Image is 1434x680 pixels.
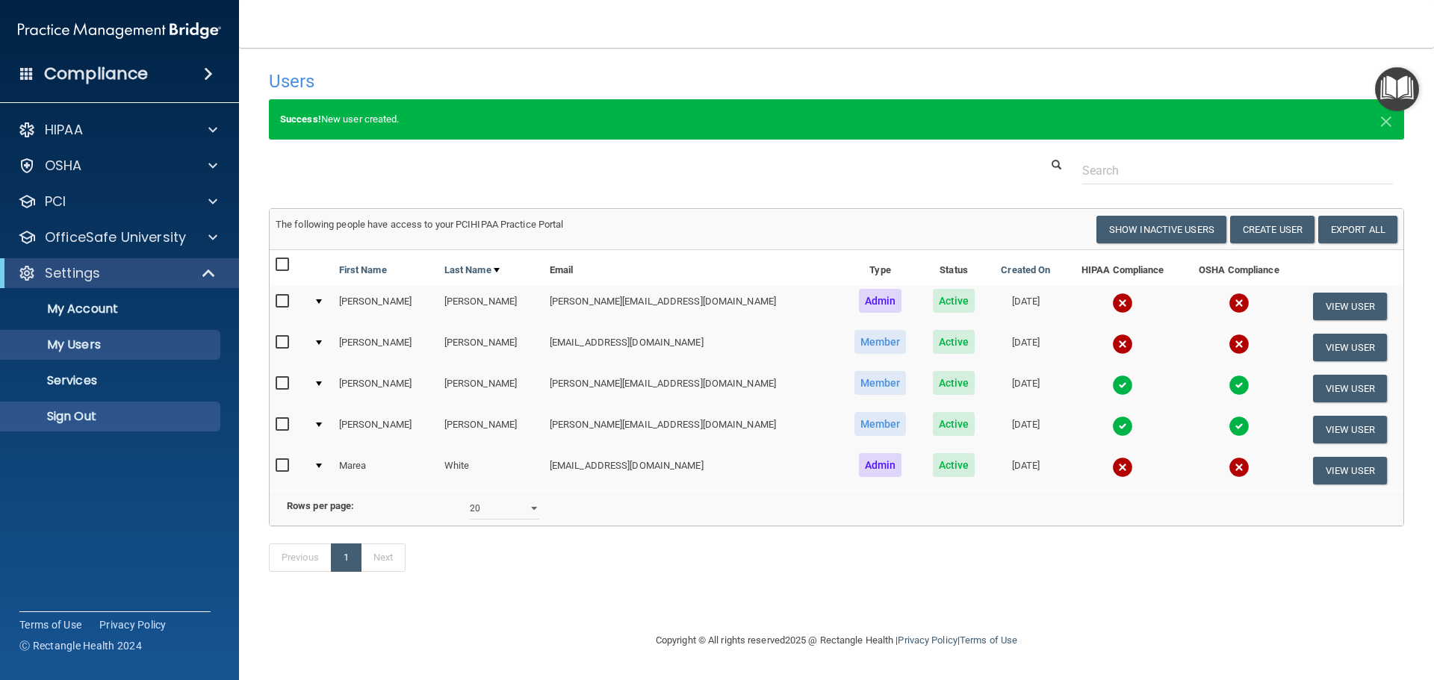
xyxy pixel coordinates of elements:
[933,453,975,477] span: Active
[933,289,975,313] span: Active
[1313,293,1387,320] button: View User
[933,330,975,354] span: Active
[933,412,975,436] span: Active
[269,99,1404,140] div: New user created.
[1112,375,1133,396] img: tick.e7d51cea.svg
[44,63,148,84] h4: Compliance
[987,368,1064,409] td: [DATE]
[269,72,922,91] h4: Users
[333,368,438,409] td: [PERSON_NAME]
[1375,67,1419,111] button: Open Resource Center
[544,450,840,490] td: [EMAIL_ADDRESS][DOMAIN_NAME]
[1230,216,1314,243] button: Create User
[276,219,564,230] span: The following people have access to your PCIHIPAA Practice Portal
[438,286,544,327] td: [PERSON_NAME]
[19,617,81,632] a: Terms of Use
[987,409,1064,450] td: [DATE]
[1182,250,1297,286] th: OSHA Compliance
[1112,293,1133,314] img: cross.ca9f0e7f.svg
[287,500,354,511] b: Rows per page:
[18,157,217,175] a: OSHA
[1318,216,1397,243] a: Export All
[1229,293,1250,314] img: cross.ca9f0e7f.svg
[444,261,500,279] a: Last Name
[19,638,142,653] span: Ⓒ Rectangle Health 2024
[544,286,840,327] td: [PERSON_NAME][EMAIL_ADDRESS][DOMAIN_NAME]
[854,330,907,354] span: Member
[333,409,438,450] td: [PERSON_NAME]
[1082,157,1393,184] input: Search
[544,409,840,450] td: [PERSON_NAME][EMAIL_ADDRESS][DOMAIN_NAME]
[1001,261,1050,279] a: Created On
[1112,416,1133,437] img: tick.e7d51cea.svg
[269,543,332,572] a: Previous
[987,450,1064,490] td: [DATE]
[280,113,321,125] strong: Success!
[898,634,957,646] a: Privacy Policy
[18,264,217,282] a: Settings
[10,373,214,388] p: Services
[99,617,167,632] a: Privacy Policy
[438,450,544,490] td: White
[10,302,214,316] p: My Account
[854,412,907,436] span: Member
[987,286,1064,327] td: [DATE]
[840,250,920,286] th: Type
[45,228,186,246] p: OfficeSafe University
[18,228,217,246] a: OfficeSafe University
[1112,334,1133,355] img: cross.ca9f0e7f.svg
[438,409,544,450] td: [PERSON_NAME]
[1229,334,1250,355] img: cross.ca9f0e7f.svg
[1379,110,1393,128] button: Close
[564,617,1109,664] div: Copyright © All rights reserved 2025 @ Rectangle Health | |
[361,543,406,572] a: Next
[45,157,82,175] p: OSHA
[544,250,840,286] th: Email
[544,327,840,368] td: [EMAIL_ADDRESS][DOMAIN_NAME]
[933,371,975,395] span: Active
[1313,334,1387,361] button: View User
[438,368,544,409] td: [PERSON_NAME]
[18,193,217,210] a: PCI
[854,371,907,395] span: Member
[920,250,987,286] th: Status
[333,286,438,327] td: [PERSON_NAME]
[1379,105,1393,134] span: ×
[18,121,217,139] a: HIPAA
[333,450,438,490] td: Marea
[544,368,840,409] td: [PERSON_NAME][EMAIL_ADDRESS][DOMAIN_NAME]
[1096,216,1226,243] button: Show Inactive Users
[333,327,438,368] td: [PERSON_NAME]
[339,261,387,279] a: First Name
[10,337,214,352] p: My Users
[1313,457,1387,484] button: View User
[987,327,1064,368] td: [DATE]
[45,264,100,282] p: Settings
[1229,457,1250,478] img: cross.ca9f0e7f.svg
[1229,416,1250,437] img: tick.e7d51cea.svg
[1229,375,1250,396] img: tick.e7d51cea.svg
[10,409,214,424] p: Sign Out
[1064,250,1182,286] th: HIPAA Compliance
[45,193,66,210] p: PCI
[859,453,902,477] span: Admin
[859,289,902,313] span: Admin
[438,327,544,368] td: [PERSON_NAME]
[331,543,361,572] a: 1
[45,121,83,139] p: HIPAA
[1112,457,1133,478] img: cross.ca9f0e7f.svg
[1313,375,1387,402] button: View User
[1313,416,1387,443] button: View User
[960,634,1017,646] a: Terms of Use
[18,16,221,46] img: PMB logo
